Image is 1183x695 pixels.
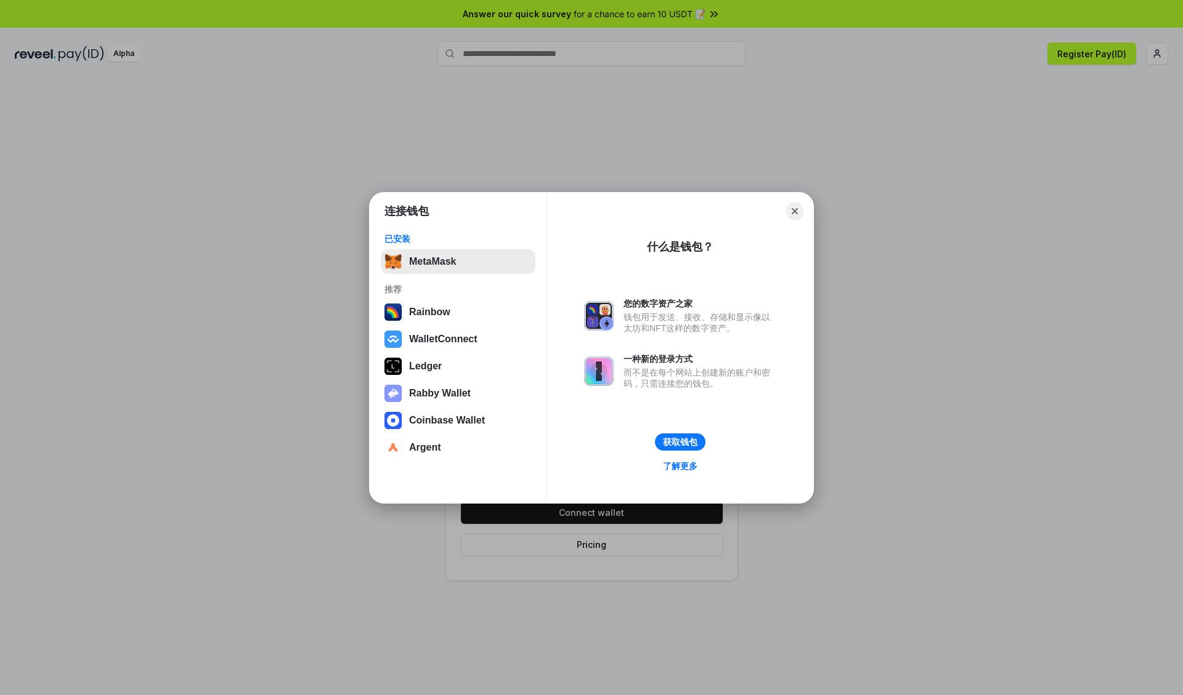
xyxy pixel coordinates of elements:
[384,303,402,321] img: svg+xml,%3Csvg%20width%3D%22120%22%20height%3D%22120%22%20viewBox%3D%220%200%20120%20120%22%20fil...
[409,388,471,399] div: Rabby Wallet
[655,433,705,451] button: 获取钱包
[584,356,614,386] img: svg+xml,%3Csvg%20xmlns%3D%22http%3A%2F%2Fwww.w3.org%2F2000%2Fsvg%22%20fill%3D%22none%22%20viewBox...
[656,458,705,474] a: 了解更多
[381,408,535,433] button: Coinbase Wallet
[409,361,442,372] div: Ledger
[381,249,535,274] button: MetaMask
[384,412,402,429] img: svg+xml,%3Csvg%20width%3D%2228%22%20height%3D%2228%22%20viewBox%3D%220%200%2028%2028%22%20fill%3D...
[409,307,450,318] div: Rainbow
[381,381,535,406] button: Rabby Wallet
[584,301,614,331] img: svg+xml,%3Csvg%20xmlns%3D%22http%3A%2F%2Fwww.w3.org%2F2000%2Fsvg%22%20fill%3D%22none%22%20viewBox...
[384,284,532,295] div: 推荐
[624,353,776,364] div: 一种新的登录方式
[384,253,402,270] img: svg+xml,%3Csvg%20fill%3D%22none%22%20height%3D%2233%22%20viewBox%3D%220%200%2035%2033%22%20width%...
[409,256,456,267] div: MetaMask
[663,460,697,472] div: 了解更多
[384,331,402,348] img: svg+xml,%3Csvg%20width%3D%2228%22%20height%3D%2228%22%20viewBox%3D%220%200%2028%2028%22%20fill%3D...
[624,311,776,334] div: 钱包用于发送、接收、存储和显示像以太坊和NFT这样的数字资产。
[409,442,441,453] div: Argent
[624,367,776,389] div: 而不是在每个网站上创建新的账户和密码，只需连接您的钱包。
[409,334,478,345] div: WalletConnect
[381,327,535,352] button: WalletConnect
[381,300,535,324] button: Rainbow
[381,354,535,379] button: Ledger
[786,203,803,220] button: Close
[647,239,713,254] div: 什么是钱包？
[384,233,532,244] div: 已安装
[663,436,697,448] div: 获取钱包
[384,358,402,375] img: svg+xml,%3Csvg%20xmlns%3D%22http%3A%2F%2Fwww.w3.org%2F2000%2Fsvg%22%20width%3D%2228%22%20height%3...
[384,439,402,456] img: svg+xml,%3Csvg%20width%3D%2228%22%20height%3D%2228%22%20viewBox%3D%220%200%2028%2028%22%20fill%3D...
[384,204,429,219] h1: 连接钱包
[409,415,485,426] div: Coinbase Wallet
[624,298,776,309] div: 您的数字资产之家
[381,435,535,460] button: Argent
[384,385,402,402] img: svg+xml,%3Csvg%20xmlns%3D%22http%3A%2F%2Fwww.w3.org%2F2000%2Fsvg%22%20fill%3D%22none%22%20viewBox...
